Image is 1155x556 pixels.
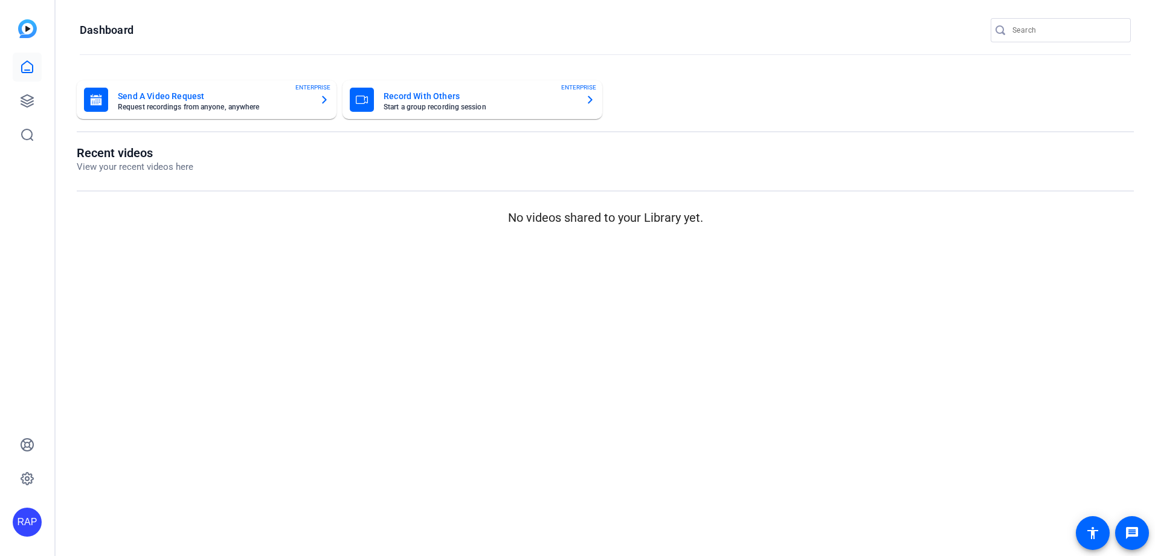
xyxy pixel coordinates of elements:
mat-card-subtitle: Request recordings from anyone, anywhere [118,103,310,111]
button: Record With OthersStart a group recording sessionENTERPRISE [343,80,602,119]
span: ENTERPRISE [295,83,330,92]
mat-card-title: Record With Others [384,89,576,103]
p: View your recent videos here [77,160,193,174]
mat-icon: accessibility [1086,526,1100,540]
button: Send A Video RequestRequest recordings from anyone, anywhereENTERPRISE [77,80,336,119]
mat-card-subtitle: Start a group recording session [384,103,576,111]
mat-icon: message [1125,526,1139,540]
h1: Dashboard [80,23,134,37]
input: Search [1012,23,1121,37]
mat-card-title: Send A Video Request [118,89,310,103]
img: blue-gradient.svg [18,19,37,38]
span: ENTERPRISE [561,83,596,92]
div: RAP [13,508,42,537]
p: No videos shared to your Library yet. [77,208,1134,227]
h1: Recent videos [77,146,193,160]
